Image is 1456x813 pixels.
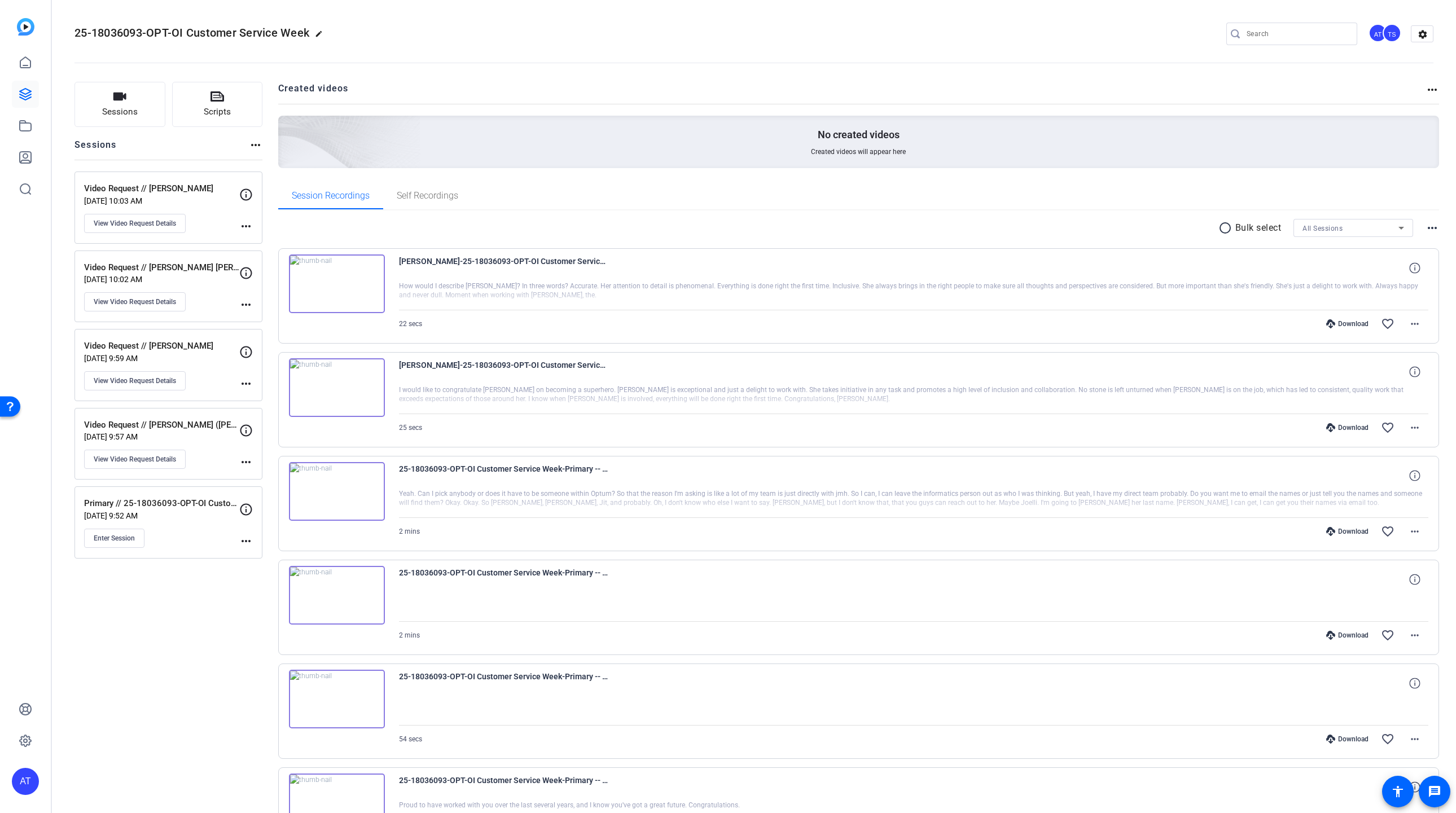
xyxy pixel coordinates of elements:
mat-icon: favorite_border [1381,421,1394,434]
mat-icon: more_horiz [239,298,253,311]
div: Download [1321,527,1374,536]
span: Enter Session [94,534,135,543]
mat-icon: more_horiz [1408,317,1422,331]
img: thumb-nail [289,358,385,417]
div: Download [1321,735,1374,744]
button: View Video Request Details [84,292,186,311]
span: 25-18036093-OPT-OI Customer Service Week [74,26,309,39]
h2: Created videos [278,82,1426,104]
mat-icon: more_horiz [1426,221,1439,235]
img: thumb-nail [289,670,385,728]
button: View Video Request Details [84,371,186,390]
span: 54 secs [399,735,422,743]
div: AT [1369,24,1387,42]
img: thumb-nail [289,254,385,313]
span: 25 secs [399,424,422,432]
p: Video Request // [PERSON_NAME] [84,182,239,195]
p: No created videos [818,128,900,142]
mat-icon: more_horiz [1408,421,1422,434]
p: [DATE] 10:02 AM [84,275,239,284]
ngx-avatar: Abraham Turcotte [1369,24,1388,43]
span: Created videos will appear here [811,147,906,156]
img: thumb-nail [289,462,385,521]
input: Search [1247,27,1348,41]
span: 25-18036093-OPT-OI Customer Service Week-Primary -- 25-18036093-OPT-OI Customer Service Week-[PER... [399,774,608,801]
span: 25-18036093-OPT-OI Customer Service Week-Primary -- 25-18036093-OPT-OI Customer Service Week-[PER... [399,462,608,489]
mat-icon: message [1428,785,1441,798]
span: 25-18036093-OPT-OI Customer Service Week-Primary -- 25-18036093-OPT-OI Customer Service Week-[PER... [399,670,608,697]
button: View Video Request Details [84,450,186,469]
span: [PERSON_NAME]-25-18036093-OPT-OI Customer Service Week-Video Request -- [PERSON_NAME]- [PERSON_NA... [399,254,608,282]
span: All Sessions [1302,225,1343,232]
span: Self Recordings [397,191,458,200]
p: [DATE] 9:52 AM [84,511,239,520]
mat-icon: settings [1411,26,1434,43]
div: Download [1321,423,1374,432]
mat-icon: favorite_border [1381,317,1394,331]
div: Download [1321,319,1374,328]
div: AT [12,768,39,795]
span: [PERSON_NAME]-25-18036093-OPT-OI Customer Service Week-Video Request -- [PERSON_NAME]- [PERSON_NA... [399,358,608,385]
ngx-avatar: Tilt Studios [1383,24,1402,43]
mat-icon: accessibility [1391,785,1405,798]
mat-icon: radio_button_unchecked [1218,221,1235,235]
p: Video Request // [PERSON_NAME] ([PERSON_NAME]) [PERSON_NAME] [84,419,239,432]
span: 2 mins [399,631,420,639]
span: Scripts [204,106,231,118]
mat-icon: more_horiz [239,534,253,548]
mat-icon: more_horiz [249,138,262,152]
p: Video Request // [PERSON_NAME] [PERSON_NAME] Har [84,261,239,274]
p: Bulk select [1235,221,1282,235]
p: [DATE] 9:57 AM [84,432,239,441]
img: Creted videos background [152,4,421,249]
p: Video Request // [PERSON_NAME] [84,340,239,353]
mat-icon: more_horiz [1408,629,1422,642]
div: Download [1321,631,1374,640]
h2: Sessions [74,138,117,160]
mat-icon: more_horiz [239,219,253,233]
span: View Video Request Details [94,297,176,306]
span: View Video Request Details [94,376,176,385]
button: View Video Request Details [84,214,186,233]
mat-icon: more_horiz [239,377,253,390]
p: [DATE] 10:03 AM [84,196,239,205]
button: Scripts [172,82,263,127]
mat-icon: favorite_border [1381,732,1394,746]
mat-icon: edit [315,30,328,43]
mat-icon: more_horiz [1408,525,1422,538]
span: 22 secs [399,320,422,328]
img: thumb-nail [289,566,385,625]
p: [DATE] 9:59 AM [84,354,239,363]
mat-icon: more_horiz [1426,83,1439,96]
mat-icon: favorite_border [1381,525,1394,538]
span: 2 mins [399,528,420,535]
span: Sessions [102,106,138,118]
span: 25-18036093-OPT-OI Customer Service Week-Primary -- 25-18036093-OPT-OI Customer Service Week-[PER... [399,566,608,593]
button: Sessions [74,82,165,127]
button: Enter Session [84,529,144,548]
mat-icon: favorite_border [1381,629,1394,642]
img: blue-gradient.svg [17,18,34,36]
div: TS [1383,24,1401,42]
mat-icon: more_horiz [239,455,253,469]
span: View Video Request Details [94,219,176,228]
p: Primary // 25-18036093-OPT-OI Customer Service Week [84,497,239,510]
mat-icon: more_horiz [1408,732,1422,746]
span: View Video Request Details [94,455,176,464]
span: Session Recordings [292,191,370,200]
